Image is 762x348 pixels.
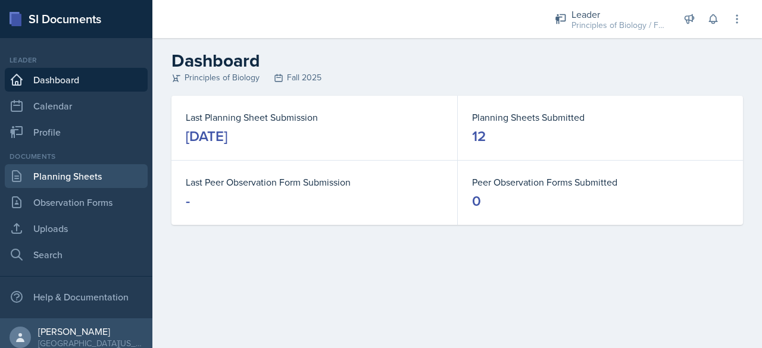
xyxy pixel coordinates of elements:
[472,127,486,146] div: 12
[5,68,148,92] a: Dashboard
[5,285,148,309] div: Help & Documentation
[38,325,143,337] div: [PERSON_NAME]
[5,151,148,162] div: Documents
[472,175,729,189] dt: Peer Observation Forms Submitted
[571,7,667,21] div: Leader
[171,50,743,71] h2: Dashboard
[5,190,148,214] a: Observation Forms
[571,19,667,32] div: Principles of Biology / Fall 2025
[5,120,148,144] a: Profile
[5,243,148,267] a: Search
[186,127,227,146] div: [DATE]
[5,94,148,118] a: Calendar
[186,192,190,211] div: -
[186,110,443,124] dt: Last Planning Sheet Submission
[5,164,148,188] a: Planning Sheets
[472,192,481,211] div: 0
[472,110,729,124] dt: Planning Sheets Submitted
[5,55,148,65] div: Leader
[186,175,443,189] dt: Last Peer Observation Form Submission
[171,71,743,84] div: Principles of Biology Fall 2025
[5,217,148,240] a: Uploads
